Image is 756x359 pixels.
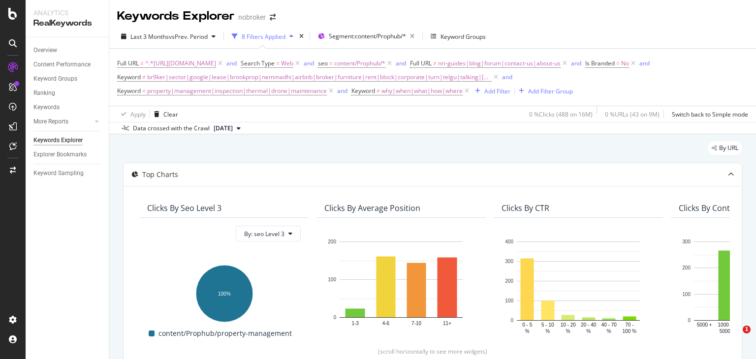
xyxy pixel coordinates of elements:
text: 7-10 [411,321,421,326]
span: br9ker|sector|google|lease|brookprop|nemmadhi|airbnb|broker|furniture|rent|block|corporate|turn|t... [147,70,492,84]
button: Switch back to Simple mode [668,106,748,122]
span: ^.*[URL][DOMAIN_NAME] [145,57,216,70]
button: Apply [117,106,146,122]
text: 1000 - [718,322,732,328]
text: % [607,329,611,334]
span: Web [281,57,293,70]
a: Keywords Explorer [33,135,102,146]
a: More Reports [33,117,92,127]
div: and [502,73,512,81]
span: = [276,59,280,67]
div: (scroll horizontally to see more widgets) [135,347,730,356]
text: % [545,329,550,334]
text: % [586,329,591,334]
span: Full URL [117,59,139,67]
div: Clear [163,110,178,119]
div: Clicks By seo Level 3 [147,203,221,213]
span: Segment: content/Prophub/* [329,32,406,40]
button: and [304,59,314,68]
div: Keyword Groups [33,74,77,84]
span: Keyword [117,87,141,95]
text: 4-6 [382,321,390,326]
div: legacy label [708,141,742,155]
div: Keywords Explorer [33,135,83,146]
div: and [226,59,237,67]
a: Keywords [33,102,102,113]
div: times [297,31,306,41]
text: 300 [505,259,513,264]
text: 11+ [443,321,451,326]
button: Last 3 MonthsvsPrev. Period [117,29,220,44]
div: and [396,59,406,67]
text: 100 [328,277,336,282]
button: Keyword Groups [427,29,490,44]
span: seo [318,59,328,67]
div: Content Performance [33,60,91,70]
text: % [525,329,530,334]
div: and [571,59,581,67]
div: 8 Filters Applied [242,32,285,41]
span: = [142,87,146,95]
text: 40 - 70 [601,322,617,328]
div: Ranking [33,88,55,98]
button: and [502,72,512,82]
text: 100 [682,292,691,297]
span: content/Prophub/property-management [158,328,292,339]
a: Keyword Sampling [33,168,102,179]
svg: A chart. [147,260,301,324]
span: = [329,59,333,67]
button: and [639,59,650,68]
span: Last 3 Months [130,32,169,41]
text: 200 [682,266,691,271]
button: Add Filter [471,85,510,97]
span: 2025 Sep. 1st [214,124,233,133]
div: Keywords [33,102,60,113]
text: 0 [688,318,691,323]
button: and [571,59,581,68]
span: By URL [719,145,738,151]
button: Clear [150,106,178,122]
div: and [304,59,314,67]
div: Explorer Bookmarks [33,150,87,160]
div: More Reports [33,117,68,127]
span: ≠ [377,87,380,95]
div: Keyword Sampling [33,168,84,179]
text: 200 [328,239,336,244]
a: Ranking [33,88,102,98]
div: Keywords Explorer [117,8,234,25]
span: content/Prophub/* [334,57,385,70]
a: Keyword Groups [33,74,102,84]
div: arrow-right-arrow-left [270,14,276,21]
div: Clicks By Average Position [324,203,420,213]
span: Keyword [351,87,375,95]
div: Data crossed with the Crawl [133,124,210,133]
div: Add Filter Group [528,87,573,95]
text: 0 [510,318,513,323]
svg: A chart. [324,237,478,332]
text: 100 % [623,329,636,334]
text: 20 - 40 [581,322,597,328]
a: Overview [33,45,102,56]
div: Clicks By CTR [502,203,549,213]
div: Top Charts [142,170,178,179]
span: = [140,59,144,67]
text: 0 [333,315,336,320]
text: 1-3 [351,321,359,326]
div: Keyword Groups [441,32,486,41]
span: why|when|what|how|where [381,84,463,98]
button: and [337,86,347,95]
svg: A chart. [502,237,655,335]
text: 5000 [720,329,731,334]
text: 70 - [625,322,633,328]
span: vs Prev. Period [169,32,208,41]
span: property|management|inspection|thermal|drone|maintenance [147,84,327,98]
div: and [639,59,650,67]
div: 0 % Clicks ( 488 on 16M ) [529,110,593,119]
button: Add Filter Group [515,85,573,97]
iframe: Intercom live chat [723,326,746,349]
div: 0 % URLs ( 43 on 9M ) [605,110,660,119]
div: Switch back to Simple mode [672,110,748,119]
a: Content Performance [33,60,102,70]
